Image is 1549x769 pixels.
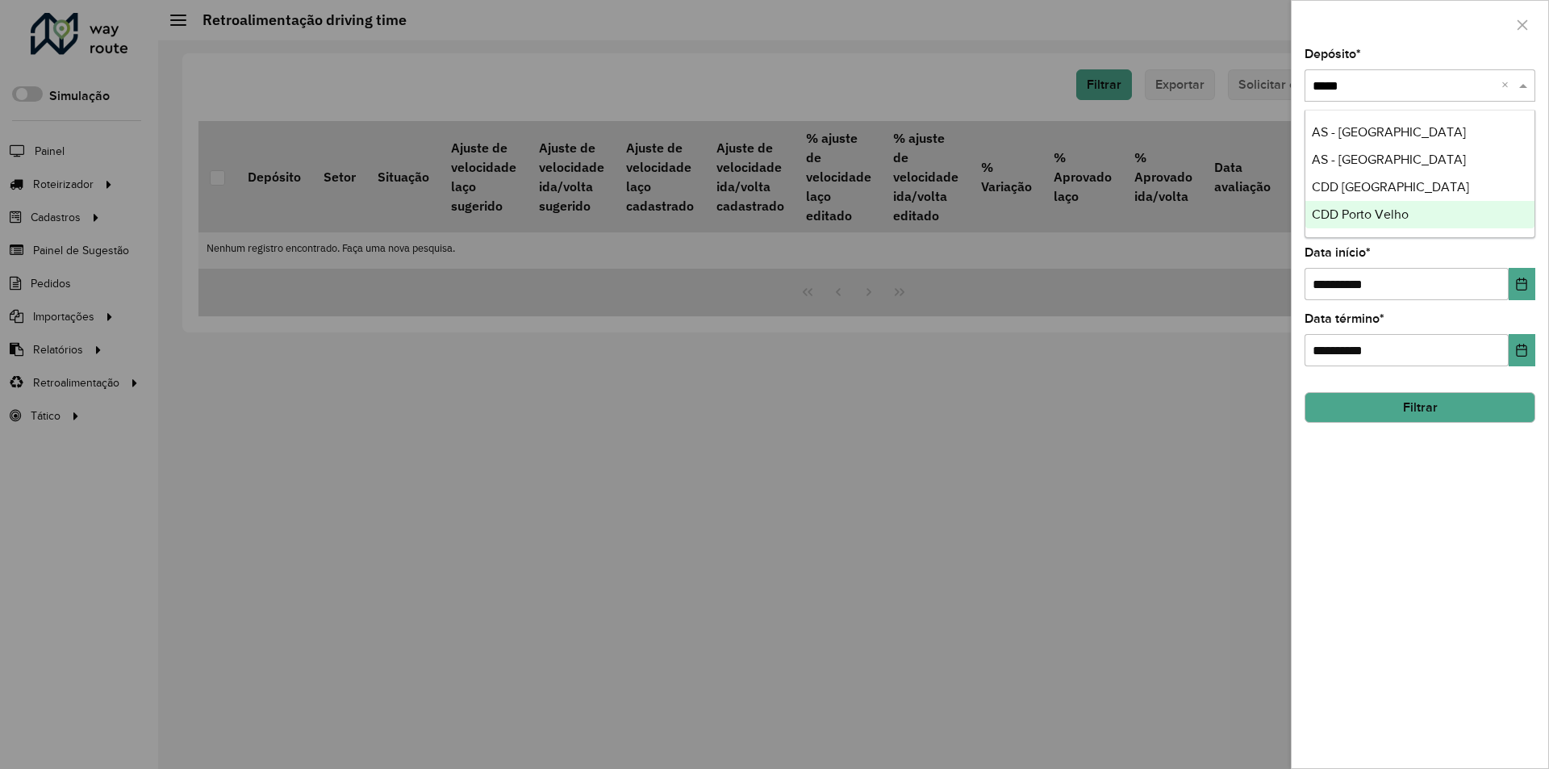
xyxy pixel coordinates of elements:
[1305,44,1361,64] label: Depósito
[1305,309,1384,328] label: Data término
[1305,392,1535,423] button: Filtrar
[1305,110,1535,238] ng-dropdown-panel: Options list
[1312,153,1466,166] span: AS - [GEOGRAPHIC_DATA]
[1305,243,1371,262] label: Data início
[1312,207,1409,221] span: CDD Porto Velho
[1509,268,1535,300] button: Choose Date
[1501,76,1515,95] span: Clear all
[1312,180,1469,194] span: CDD [GEOGRAPHIC_DATA]
[1509,334,1535,366] button: Choose Date
[1312,125,1466,139] span: AS - [GEOGRAPHIC_DATA]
